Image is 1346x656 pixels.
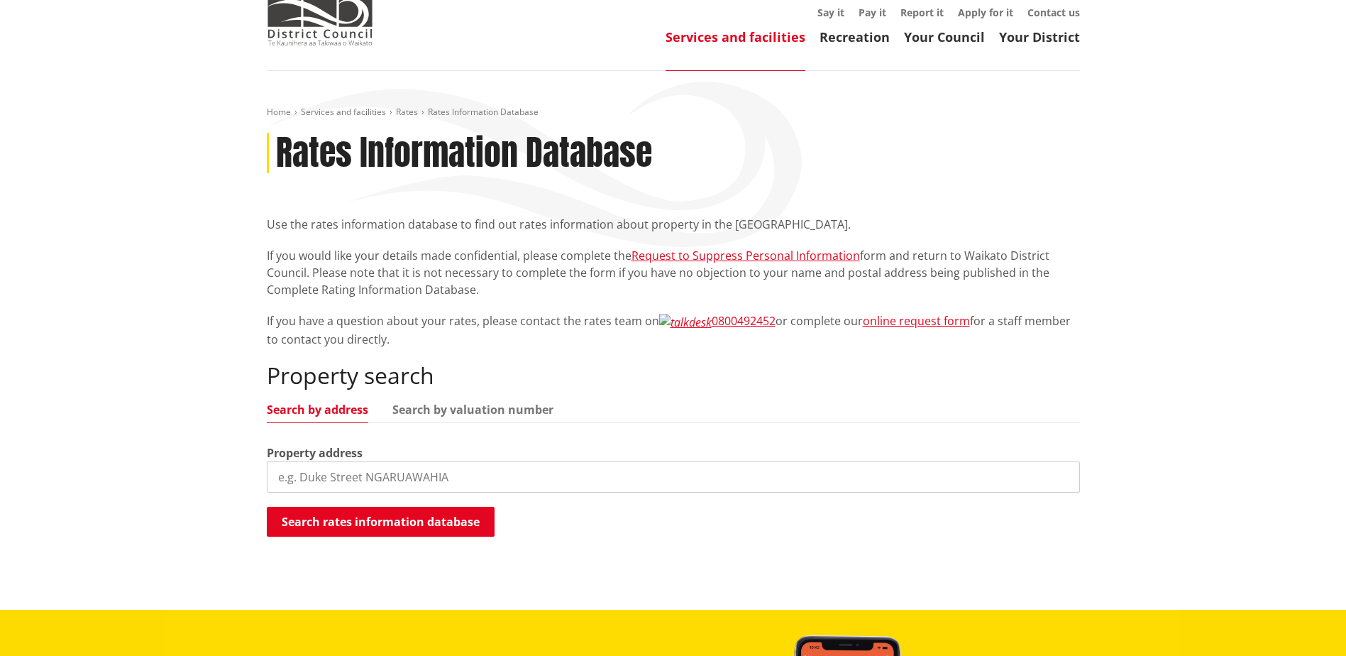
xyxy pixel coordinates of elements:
[396,106,418,118] a: Rates
[267,461,1080,493] input: e.g. Duke Street NGARUAWAHIA
[392,404,553,415] a: Search by valuation number
[267,312,1080,348] p: If you have a question about your rates, please contact the rates team on or complete our for a s...
[267,404,368,415] a: Search by address
[859,6,886,19] a: Pay it
[900,6,944,19] a: Report it
[820,28,890,45] a: Recreation
[1027,6,1080,19] a: Contact us
[631,248,860,263] a: Request to Suppress Personal Information
[659,314,712,331] img: talkdesk
[267,216,1080,233] p: Use the rates information database to find out rates information about property in the [GEOGRAPHI...
[267,106,1080,119] nav: breadcrumb
[276,133,652,174] h1: Rates Information Database
[301,106,386,118] a: Services and facilities
[999,28,1080,45] a: Your District
[428,106,539,118] span: Rates Information Database
[863,313,970,329] a: online request form
[267,444,363,461] label: Property address
[659,313,776,329] a: 0800492452
[666,28,805,45] a: Services and facilities
[904,28,985,45] a: Your Council
[267,507,495,537] button: Search rates information database
[1281,596,1332,647] iframe: Messenger Launcher
[267,247,1080,298] p: If you would like your details made confidential, please complete the form and return to Waikato ...
[267,106,291,118] a: Home
[267,362,1080,389] h2: Property search
[958,6,1013,19] a: Apply for it
[817,6,844,19] a: Say it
